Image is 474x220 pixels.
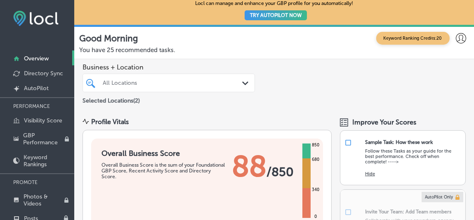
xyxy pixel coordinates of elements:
p: AutoPilot [24,85,49,92]
p: Photos & Videos [24,193,64,207]
span: / 850 [266,165,294,179]
div: Sample Task: How these work [365,139,433,145]
div: 850 [310,142,321,148]
button: Hide [365,171,375,177]
span: Keyword Ranking Credits: 20 [376,32,450,45]
p: Keyword Rankings [24,154,70,168]
div: Profile Vitals [91,118,129,126]
div: All Locations [103,79,243,86]
button: TRY AUTOPILOT NOW [245,10,307,20]
div: Overall Business Score is the sum of your Foundational GBP Score, Recent Activity Score and Direc... [101,162,225,179]
p: Locl can manage and enhance your GBP profile for you automatically! [195,0,353,24]
p: You have 25 recommended tasks. [79,46,469,54]
span: Business + Location [83,63,255,71]
p: GBP Performance [23,132,64,146]
div: 680 [310,156,321,163]
span: Improve Your Scores [352,118,416,126]
p: Follow these Tasks as your guide for the best performance. Check off when complete! ----> [365,148,461,165]
p: Visibility Score [24,117,62,124]
div: 340 [310,187,321,193]
div: 0 [313,213,318,220]
img: fda3e92497d09a02dc62c9cd864e3231.png [13,11,59,26]
p: Selected Locations ( 2 ) [83,94,140,104]
h1: Overall Business Score [101,149,225,158]
span: 88 [232,149,266,184]
p: Overview [24,55,49,62]
p: Good Morning [79,33,138,43]
p: Directory Sync [24,70,63,77]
